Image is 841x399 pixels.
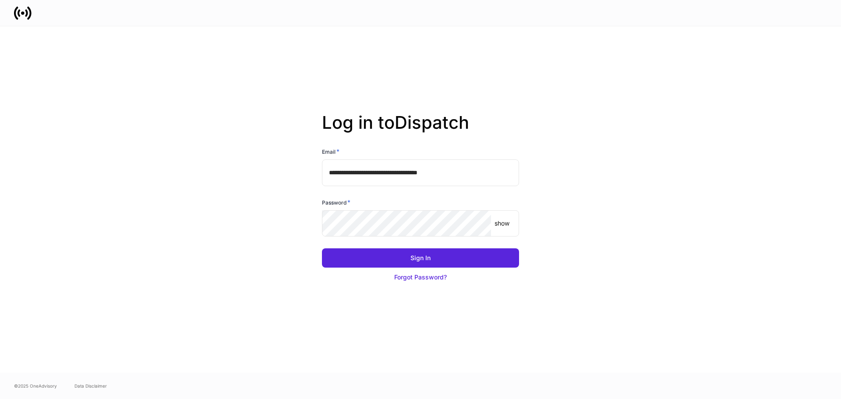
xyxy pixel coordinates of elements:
button: Forgot Password? [322,268,519,287]
span: © 2025 OneAdvisory [14,382,57,389]
h2: Log in to Dispatch [322,112,519,147]
div: Forgot Password? [394,273,447,282]
a: Data Disclaimer [74,382,107,389]
h6: Password [322,198,350,207]
div: Sign In [410,254,431,262]
h6: Email [322,147,339,156]
button: Sign In [322,248,519,268]
p: show [495,219,509,228]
